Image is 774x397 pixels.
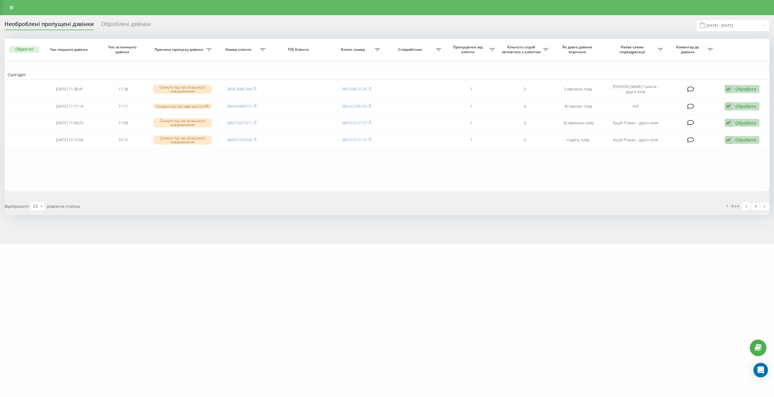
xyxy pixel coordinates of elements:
[735,86,756,92] div: Обробити
[608,45,658,54] span: Назва схеми переадресації
[444,99,498,114] td: 1
[551,132,605,148] td: годину тому
[605,115,666,131] td: Куцій Роман - друга лінія
[5,21,94,30] div: Необроблені пропущені дзвінки
[43,99,96,114] td: [DATE] 11:11:14
[342,137,367,142] a: 380737012137
[43,81,96,98] td: [DATE] 11:38:41
[153,47,206,52] span: Причина пропуску дзвінка
[735,137,756,143] div: Обробити
[227,103,252,109] a: 380665888737
[333,47,375,52] span: Бізнес номер
[5,203,29,209] span: Відображати
[33,203,38,209] div: 25
[605,81,666,98] td: [PERSON_NAME] Галина - друга лінія
[726,203,739,209] div: 1 - 4 з 4
[9,46,39,53] button: Обрати всі
[43,115,96,131] td: [DATE] 11:09:23
[153,85,212,94] div: Скинуто під час вітального повідомлення
[342,120,367,125] a: 380737012137
[751,202,760,210] a: 1
[274,47,324,52] span: ПІБ Клієнта
[605,132,666,148] td: Куцій Роман - друга лінія
[735,103,756,109] div: Обробити
[498,132,551,148] td: 0
[447,45,489,54] span: Пропущених від клієнта
[444,81,498,98] td: 1
[96,81,150,98] td: 11:38
[101,21,151,30] div: Оброблені дзвінки
[153,118,212,127] div: Скинуто під час вітального повідомлення
[557,45,600,54] span: Як довго дзвінок втрачено
[669,45,707,54] span: Коментар до дзвінка
[227,86,252,92] a: 380678481664
[498,81,551,98] td: 2
[498,99,551,114] td: 0
[501,45,543,54] span: Кількість спроб зв'язатись з клієнтом
[735,120,756,126] div: Обробити
[227,137,252,142] a: 380501000008
[342,103,367,109] a: 380322295733
[218,47,260,52] span: Номер клієнта
[551,115,605,131] td: 32 хвилини тому
[96,99,150,114] td: 11:11
[48,47,91,52] span: Час першого дзвінка
[43,132,96,148] td: [DATE] 10:15:06
[102,45,144,54] span: Час останнього дзвінка
[153,135,212,145] div: Скинуто під час вітального повідомлення
[5,70,769,79] td: Сьогодні
[153,104,212,109] div: Скинуто під час навігації по IVR
[47,203,80,209] span: рядків на сторінці
[96,132,150,148] td: 10:15
[96,115,150,131] td: 11:09
[444,132,498,148] td: 1
[605,99,666,114] td: IVR
[551,81,605,98] td: 3 хвилини тому
[753,363,768,377] div: Open Intercom Messenger
[551,99,605,114] td: 30 хвилин тому
[227,120,252,125] a: 380673421611
[444,115,498,131] td: 1
[342,86,367,92] a: 380739672134
[386,47,436,52] span: Співробітник
[498,115,551,131] td: 0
